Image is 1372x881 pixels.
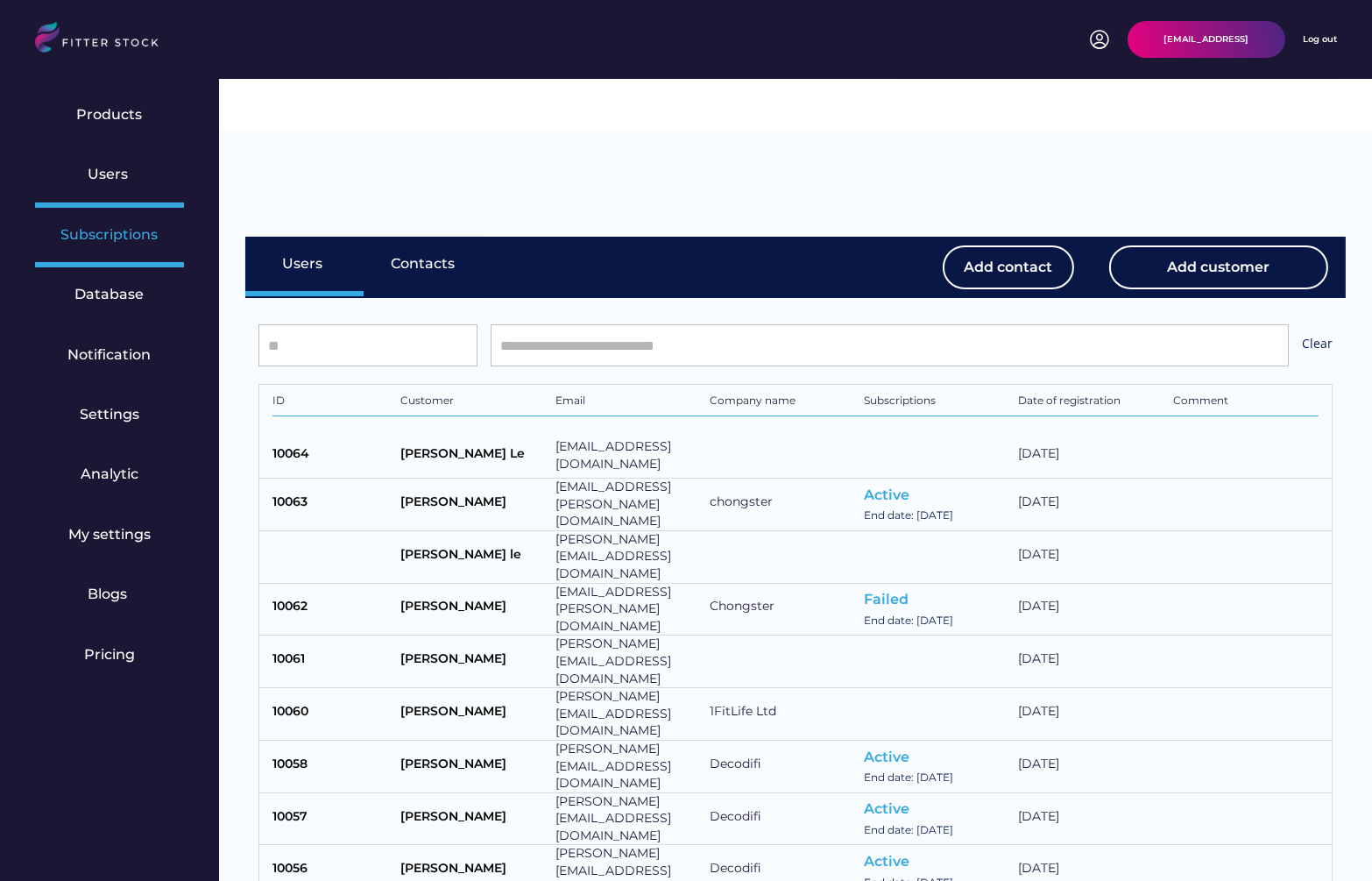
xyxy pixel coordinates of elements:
[1018,394,1163,411] div: Date of registration
[272,703,392,725] div: 10060
[555,531,701,583] div: [PERSON_NAME][EMAIL_ADDRESS][DOMAIN_NAME]
[864,799,909,819] div: Active
[710,494,855,515] div: chongster
[1109,245,1328,289] button: Add customer
[1018,650,1163,672] div: [DATE]
[555,438,701,472] div: [EMAIL_ADDRESS][DOMAIN_NAME]
[80,405,139,424] div: Settings
[555,636,701,687] div: [PERSON_NAME][EMAIL_ADDRESS][DOMAIN_NAME]
[272,598,392,620] div: 10062
[1018,756,1163,778] div: [DATE]
[75,285,145,304] div: Database
[555,688,701,740] div: [PERSON_NAME][EMAIL_ADDRESS][DOMAIN_NAME]
[77,105,143,124] div: Products
[272,494,392,515] div: 10063
[400,598,546,620] div: [PERSON_NAME]
[864,771,953,785] div: End date: [DATE]
[61,225,159,245] div: Subscriptions
[1018,445,1163,467] div: [DATE]
[1089,29,1110,50] img: profile-circle.svg
[555,584,701,636] div: [EMAIL_ADDRESS][PERSON_NAME][DOMAIN_NAME]
[35,22,173,58] img: LOGO.svg
[272,808,392,830] div: 10057
[81,465,138,484] div: Analytic
[400,703,546,725] div: [PERSON_NAME]
[555,741,701,792] div: [PERSON_NAME][EMAIL_ADDRESS][DOMAIN_NAME]
[400,445,546,467] div: [PERSON_NAME] Le
[88,585,131,604] div: Blogs
[272,756,392,778] div: 10058
[1173,394,1319,411] div: Comment
[1303,33,1337,46] div: Log out
[272,445,392,467] div: 10064
[1018,703,1163,725] div: [DATE]
[555,793,701,845] div: [PERSON_NAME][EMAIL_ADDRESS][DOMAIN_NAME]
[710,756,855,778] div: Decodifi
[400,756,546,778] div: [PERSON_NAME]
[555,479,701,530] div: [EMAIL_ADDRESS][PERSON_NAME][DOMAIN_NAME]
[68,525,151,544] div: My settings
[400,650,546,672] div: [PERSON_NAME]
[864,486,909,505] div: Active
[88,165,131,184] div: Users
[1018,598,1163,620] div: [DATE]
[1018,494,1163,515] div: [DATE]
[272,394,392,411] div: ID
[864,394,1009,411] div: Subscriptions
[68,345,152,365] div: Notification
[400,494,546,515] div: [PERSON_NAME]
[1302,335,1333,357] div: Clear
[864,823,953,838] div: End date: [DATE]
[864,590,909,609] div: Failed
[864,852,909,871] div: Active
[400,394,546,411] div: Customer
[272,650,392,672] div: 10061
[1018,546,1163,568] div: [DATE]
[555,394,701,411] div: Email
[710,703,855,725] div: 1FitLife Ltd
[400,808,546,830] div: [PERSON_NAME]
[864,614,953,629] div: End date: [DATE]
[710,394,855,411] div: Company name
[864,508,953,523] div: End date: [DATE]
[400,546,546,568] div: [PERSON_NAME] le
[1018,808,1163,830] div: [DATE]
[84,645,135,664] div: Pricing
[864,748,909,767] div: Active
[391,254,455,274] div: Contacts
[283,254,327,274] div: Users
[1164,33,1249,46] div: [EMAIL_ADDRESS]
[943,245,1074,289] button: Add contact
[710,808,855,830] div: Decodifi
[710,598,855,620] div: Chongster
